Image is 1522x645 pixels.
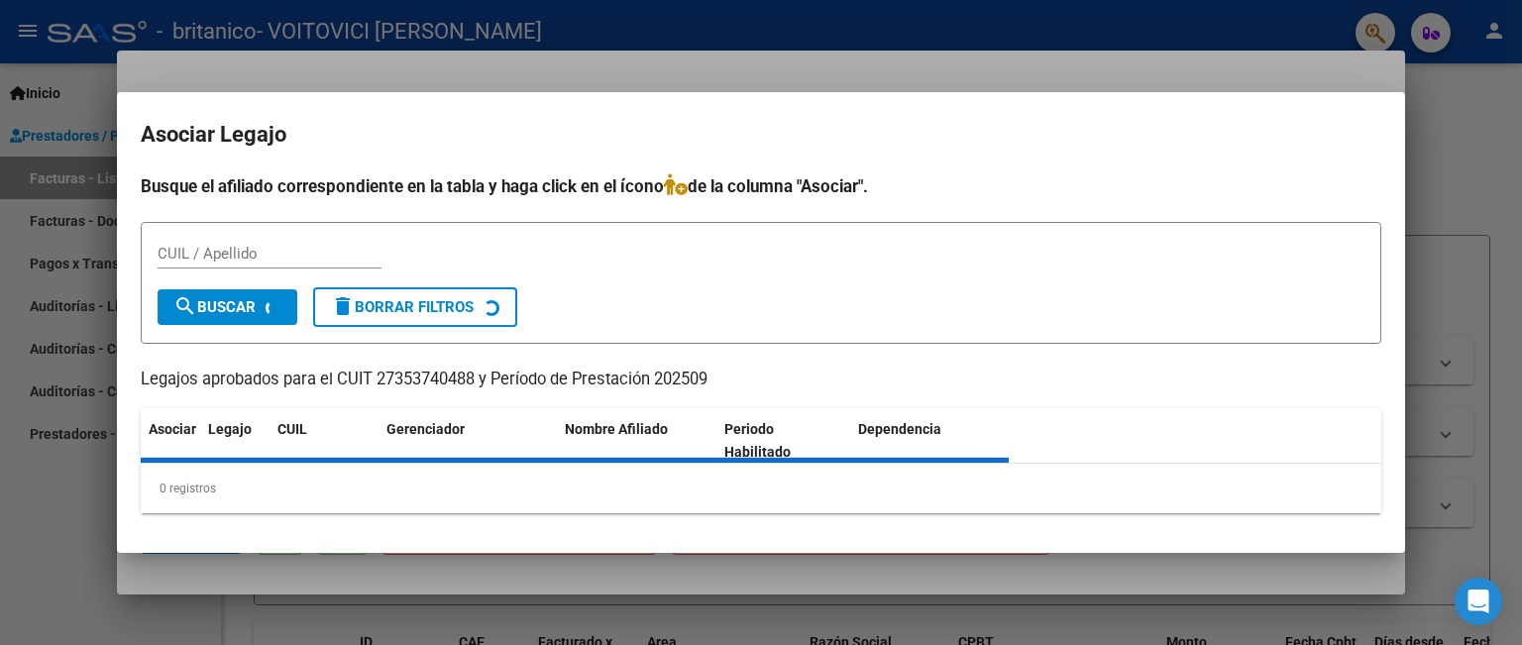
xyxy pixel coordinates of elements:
mat-icon: delete [331,294,355,318]
datatable-header-cell: Legajo [200,408,270,474]
h4: Busque el afiliado correspondiente en la tabla y haga click en el ícono de la columna "Asociar". [141,173,1381,199]
h2: Asociar Legajo [141,116,1381,154]
span: Nombre Afiliado [565,421,668,437]
datatable-header-cell: Dependencia [850,408,1010,474]
datatable-header-cell: Nombre Afiliado [557,408,716,474]
span: CUIL [277,421,307,437]
datatable-header-cell: Periodo Habilitado [716,408,850,474]
span: Legajo [208,421,252,437]
p: Legajos aprobados para el CUIT 27353740488 y Período de Prestación 202509 [141,368,1381,392]
span: Dependencia [858,421,941,437]
button: Borrar Filtros [313,287,517,327]
span: Gerenciador [386,421,465,437]
button: Buscar [158,289,297,325]
span: Borrar Filtros [331,298,474,316]
datatable-header-cell: CUIL [270,408,379,474]
div: 0 registros [141,464,1381,513]
span: Asociar [149,421,196,437]
span: Buscar [173,298,256,316]
div: Open Intercom Messenger [1455,578,1502,625]
span: Periodo Habilitado [724,421,791,460]
datatable-header-cell: Gerenciador [379,408,557,474]
datatable-header-cell: Asociar [141,408,200,474]
mat-icon: search [173,294,197,318]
